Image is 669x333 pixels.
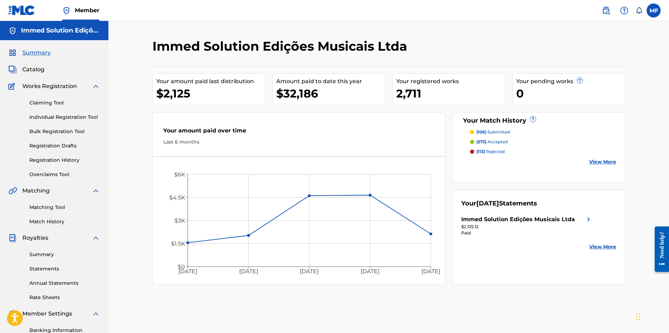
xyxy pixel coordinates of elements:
[516,77,625,86] div: Your pending works
[461,230,593,236] div: Paid
[29,280,100,287] a: Annual Statements
[29,114,100,121] a: Individual Registration Tool
[171,240,185,247] tspan: $1.5K
[178,268,197,275] tspan: [DATE]
[476,149,505,155] p: rejected
[8,82,17,91] img: Works Registration
[92,187,100,195] img: expand
[174,171,185,178] tspan: $6K
[461,199,537,208] div: Your Statements
[589,243,616,251] a: View More
[8,49,17,57] img: Summary
[22,49,51,57] span: Summary
[635,7,642,14] div: Notifications
[8,310,17,318] img: Member Settings
[476,149,485,154] span: (113)
[8,187,17,195] img: Matching
[620,6,628,15] img: help
[649,221,669,277] iframe: Resource Center
[461,224,593,230] div: $2,125.12
[29,171,100,178] a: Overclaims Tool
[29,265,100,273] a: Statements
[476,200,499,207] span: [DATE]
[22,65,44,74] span: Catalog
[21,27,100,35] h5: Immed Solution Edições Musicais Ltda
[8,65,17,74] img: Catalog
[617,3,631,17] div: Help
[599,3,613,17] a: Public Search
[92,234,100,242] img: expand
[169,194,185,201] tspan: $4.5K
[22,310,72,318] span: Member Settings
[470,149,616,155] a: (113) rejected
[516,86,625,101] div: 0
[156,86,265,101] div: $2,125
[22,187,50,195] span: Matching
[62,6,71,15] img: Top Rightsholder
[476,139,486,144] span: (573)
[8,65,44,74] a: CatalogCatalog
[29,204,100,211] a: Matching Tool
[584,215,593,224] img: right chevron icon
[577,78,583,83] span: ?
[163,126,435,138] div: Your amount paid over time
[421,268,440,275] tspan: [DATE]
[92,310,100,318] img: expand
[470,139,616,145] a: (573) accepted
[634,299,669,333] iframe: Chat Widget
[461,116,616,125] div: Your Match History
[276,77,385,86] div: Amount paid to date this year
[589,158,616,166] a: View More
[476,139,508,145] p: accepted
[75,6,99,14] span: Member
[476,129,486,135] span: (106)
[152,38,411,54] h2: Immed Solution Edições Musicais Ltda
[602,6,610,15] img: search
[396,86,505,101] div: 2,711
[276,86,385,101] div: $32,186
[29,251,100,258] a: Summary
[239,268,258,275] tspan: [DATE]
[300,268,319,275] tspan: [DATE]
[22,234,48,242] span: Royalties
[8,27,17,35] img: Accounts
[476,129,510,135] p: submitted
[29,142,100,150] a: Registration Drafts
[174,217,185,224] tspan: $3K
[636,306,640,327] div: Arrastar
[177,263,185,270] tspan: $0
[92,82,100,91] img: expand
[461,215,575,224] div: Immed Solution Edições Musicais Ltda
[29,99,100,107] a: Claiming Tool
[29,157,100,164] a: Registration History
[634,299,669,333] div: Widget de chat
[361,268,379,275] tspan: [DATE]
[396,77,505,86] div: Your registered works
[530,116,536,122] span: ?
[163,138,435,146] div: Last 6 months
[29,218,100,225] a: Match History
[8,49,51,57] a: SummarySummary
[29,294,100,301] a: Rate Sheets
[470,129,616,135] a: (106) submitted
[156,77,265,86] div: Your amount paid last distribution
[647,3,661,17] div: User Menu
[8,5,35,15] img: MLC Logo
[29,128,100,135] a: Bulk Registration Tool
[461,215,593,236] a: Immed Solution Edições Musicais Ltdaright chevron icon$2,125.12Paid
[8,234,17,242] img: Royalties
[22,82,77,91] span: Works Registration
